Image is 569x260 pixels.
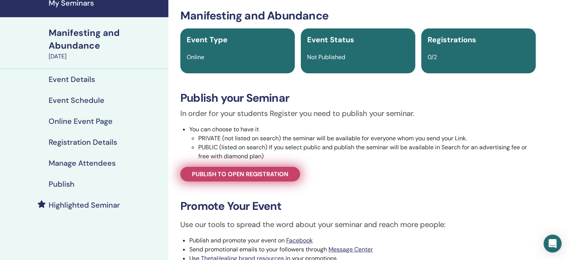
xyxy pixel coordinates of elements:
[49,138,117,147] h4: Registration Details
[49,159,116,168] h4: Manage Attendees
[198,143,536,161] li: PUBLIC (listed on search) If you select public and publish the seminar will be available in Searc...
[49,52,164,61] div: [DATE]
[180,9,536,22] h3: Manifesting and Abundance
[44,27,168,61] a: Manifesting and Abundance[DATE]
[189,245,536,254] li: Send promotional emails to your followers through
[307,53,345,61] span: Not Published
[198,134,536,143] li: PRIVATE (not listed on search) the seminar will be available for everyone whom you send your Link.
[180,91,536,105] h3: Publish your Seminar
[187,35,227,45] span: Event Type
[189,125,536,161] li: You can choose to have it
[49,180,74,189] h4: Publish
[307,35,354,45] span: Event Status
[192,170,288,178] span: Publish to open registration
[180,199,536,213] h3: Promote Your Event
[428,35,476,45] span: Registrations
[180,219,536,230] p: Use our tools to spread the word about your seminar and reach more people:
[328,245,373,253] a: Message Center
[49,27,164,52] div: Manifesting and Abundance
[544,235,562,253] div: Open Intercom Messenger
[286,236,313,244] a: Facebook
[49,117,113,126] h4: Online Event Page
[49,96,104,105] h4: Event Schedule
[180,167,300,181] a: Publish to open registration
[187,53,204,61] span: Online
[49,201,120,209] h4: Highlighted Seminar
[428,53,437,61] span: 0/2
[49,75,95,84] h4: Event Details
[180,108,536,119] p: In order for your students Register you need to publish your seminar.
[189,236,536,245] li: Publish and promote your event on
